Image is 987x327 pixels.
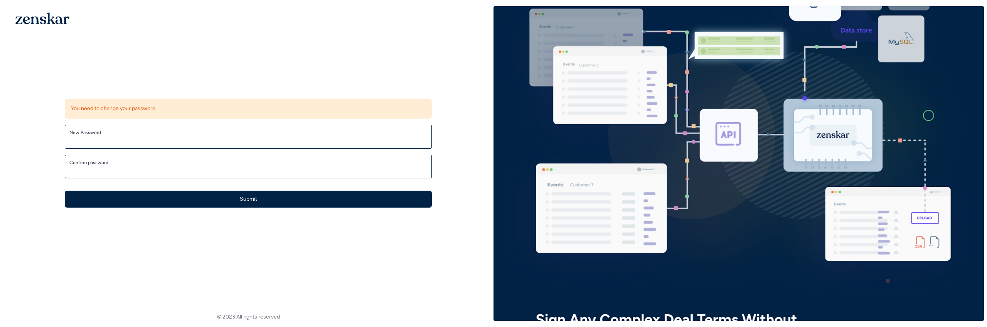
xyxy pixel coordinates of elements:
[65,99,432,119] div: You need to change your password.
[69,159,427,166] label: Confirm password
[69,129,427,136] label: New Password
[3,313,493,321] footer: © 2023 All rights reserved
[65,191,432,208] button: Submit
[15,12,69,24] img: 1OGAJ2xQqyY4LXKgY66KYq0eOWRCkrZdAb3gUhuVAqdWPZE9SRJmCz+oDMSn4zDLXe31Ii730ItAGKgCKgCCgCikA4Av8PJUP...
